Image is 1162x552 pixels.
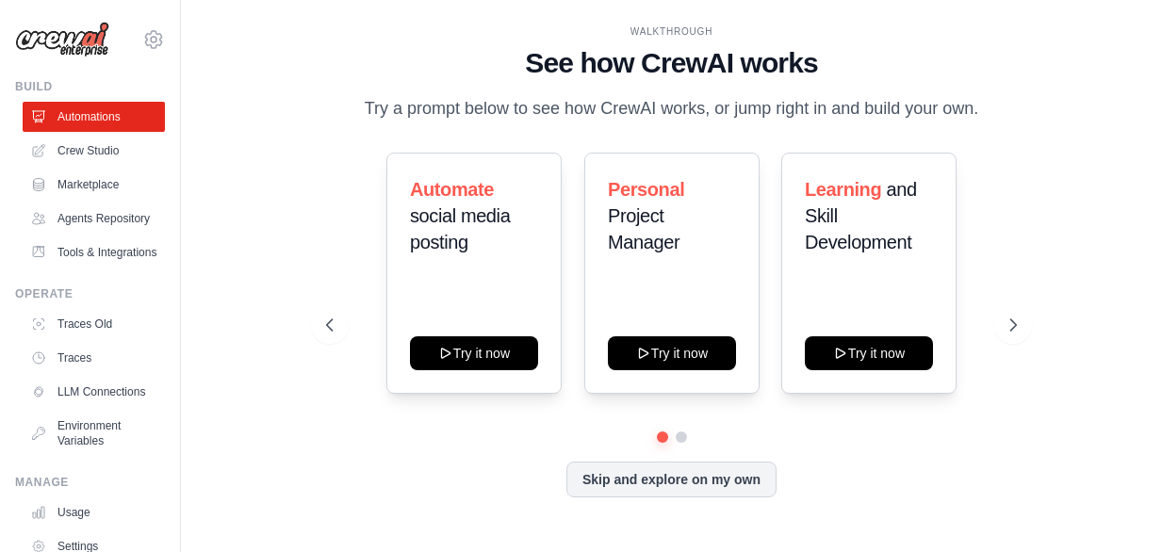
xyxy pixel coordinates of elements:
[23,102,165,132] a: Automations
[410,205,510,252] span: social media posting
[23,170,165,200] a: Marketplace
[23,377,165,407] a: LLM Connections
[15,286,165,301] div: Operate
[355,95,989,122] p: Try a prompt below to see how CrewAI works, or jump right in and build your own.
[23,343,165,373] a: Traces
[15,79,165,94] div: Build
[608,179,684,200] span: Personal
[608,205,679,252] span: Project Manager
[23,203,165,234] a: Agents Repository
[805,179,917,252] span: and Skill Development
[23,237,165,268] a: Tools & Integrations
[1068,462,1162,552] iframe: Chat Widget
[410,179,494,200] span: Automate
[326,46,1018,80] h1: See how CrewAI works
[608,336,736,370] button: Try it now
[805,179,881,200] span: Learning
[23,497,165,528] a: Usage
[23,411,165,456] a: Environment Variables
[566,462,777,497] button: Skip and explore on my own
[805,336,933,370] button: Try it now
[23,309,165,339] a: Traces Old
[326,24,1018,39] div: WALKTHROUGH
[23,136,165,166] a: Crew Studio
[15,475,165,490] div: Manage
[410,336,538,370] button: Try it now
[15,22,109,57] img: Logo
